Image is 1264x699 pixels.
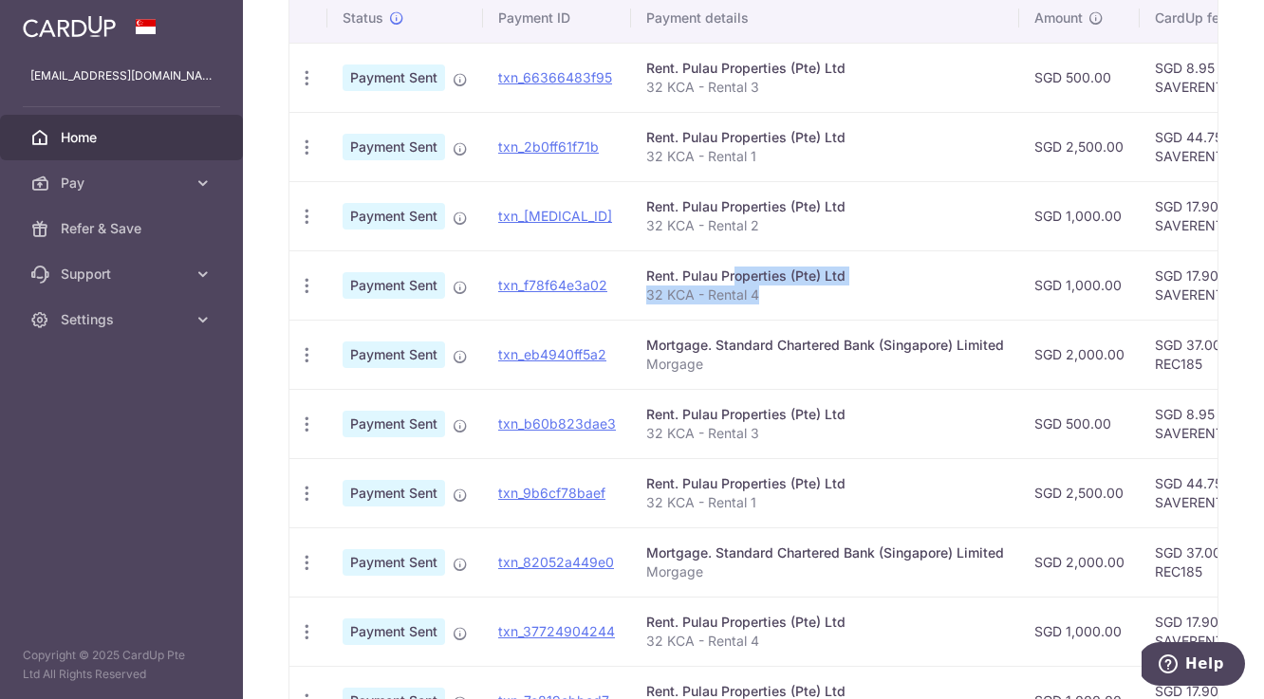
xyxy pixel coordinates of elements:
td: SGD 1,000.00 [1019,250,1140,320]
div: Rent. Pulau Properties (Pte) Ltd [646,474,1004,493]
iframe: Opens a widget where you can find more information [1142,642,1245,690]
span: Payment Sent [343,341,445,368]
a: txn_82052a449e0 [498,554,614,570]
p: 32 KCA - Rental 1 [646,147,1004,166]
td: SGD 44.75 SAVERENT179 [1140,112,1263,181]
span: Support [61,265,186,284]
td: SGD 8.95 SAVERENT179 [1140,389,1263,458]
a: txn_66366483f95 [498,69,612,85]
p: 32 KCA - Rental 4 [646,285,1004,304]
p: Morgage [646,562,1004,581]
td: SGD 17.90 SAVERENT179 [1140,250,1263,320]
td: SGD 2,500.00 [1019,112,1140,181]
div: Rent. Pulau Properties (Pte) Ltd [646,128,1004,147]
span: CardUp fee [1155,9,1227,28]
span: Pay [61,174,186,193]
span: Amount [1034,9,1083,28]
div: Rent. Pulau Properties (Pte) Ltd [646,613,1004,632]
a: txn_b60b823dae3 [498,415,616,432]
span: Refer & Save [61,219,186,238]
div: Rent. Pulau Properties (Pte) Ltd [646,59,1004,78]
td: SGD 37.00 REC185 [1140,320,1263,389]
div: Rent. Pulau Properties (Pte) Ltd [646,405,1004,424]
span: Payment Sent [343,134,445,160]
div: Mortgage. Standard Chartered Bank (Singapore) Limited [646,543,1004,562]
td: SGD 500.00 [1019,43,1140,112]
td: SGD 37.00 REC185 [1140,527,1263,597]
p: 32 KCA - Rental 3 [646,424,1004,443]
img: CardUp [23,15,116,38]
p: 32 KCA - Rental 3 [646,78,1004,97]
span: Payment Sent [343,549,445,576]
div: Mortgage. Standard Chartered Bank (Singapore) Limited [646,336,1004,355]
div: Rent. Pulau Properties (Pte) Ltd [646,267,1004,285]
td: SGD 1,000.00 [1019,597,1140,666]
p: [EMAIL_ADDRESS][DOMAIN_NAME] [30,66,213,85]
span: Status [343,9,383,28]
td: SGD 2,500.00 [1019,458,1140,527]
span: Payment Sent [343,64,445,91]
a: txn_f78f64e3a02 [498,277,607,293]
td: SGD 500.00 [1019,389,1140,458]
span: Payment Sent [343,480,445,506]
td: SGD 1,000.00 [1019,181,1140,250]
td: SGD 44.75 SAVERENT179 [1140,458,1263,527]
a: txn_[MEDICAL_ID] [498,208,612,224]
p: 32 KCA - Rental 4 [646,632,1004,651]
a: txn_2b0ff61f71b [498,138,599,155]
a: txn_37724904244 [498,623,615,639]
td: SGD 2,000.00 [1019,320,1140,389]
span: Home [61,128,186,147]
td: SGD 2,000.00 [1019,527,1140,597]
span: Payment Sent [343,411,445,437]
p: 32 KCA - Rental 1 [646,493,1004,512]
a: txn_eb4940ff5a2 [498,346,606,362]
span: Settings [61,310,186,329]
span: Payment Sent [343,203,445,230]
div: Rent. Pulau Properties (Pte) Ltd [646,197,1004,216]
td: SGD 17.90 SAVERENT179 [1140,597,1263,666]
p: 32 KCA - Rental 2 [646,216,1004,235]
span: Payment Sent [343,272,445,299]
td: SGD 17.90 SAVERENT179 [1140,181,1263,250]
p: Morgage [646,355,1004,374]
a: txn_9b6cf78baef [498,485,605,501]
span: Payment Sent [343,618,445,645]
td: SGD 8.95 SAVERENT179 [1140,43,1263,112]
